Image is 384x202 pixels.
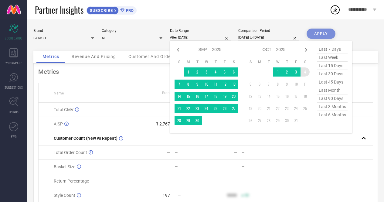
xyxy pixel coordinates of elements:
[238,29,299,33] div: Comparison Period
[234,179,237,183] div: —
[54,91,64,95] span: Name
[242,150,272,155] div: —
[38,68,373,75] div: Metrics
[264,92,273,101] td: Tue Oct 14 2025
[282,80,291,89] td: Thu Oct 09 2025
[170,34,231,41] input: Select date range
[255,92,264,101] td: Mon Oct 13 2025
[163,193,170,198] div: 197
[264,116,273,125] td: Tue Oct 28 2025
[264,104,273,113] td: Tue Oct 21 2025
[282,60,291,64] th: Thursday
[227,193,237,198] div: 9999
[54,136,117,141] span: Customer Count (New vs Repeat)
[273,60,282,64] th: Wednesday
[54,150,87,155] span: Total Order Count
[175,104,184,113] td: Sun Sep 21 2025
[193,104,202,113] td: Tue Sep 23 2025
[229,92,238,101] td: Sat Sep 20 2025
[317,70,348,78] span: last 30 days
[301,92,310,101] td: Sat Oct 18 2025
[273,67,282,77] td: Wed Oct 01 2025
[184,67,193,77] td: Mon Sep 01 2025
[273,116,282,125] td: Wed Oct 29 2025
[42,54,59,59] span: Metrics
[291,60,301,64] th: Friday
[193,80,202,89] td: Tue Sep 09 2025
[193,116,202,125] td: Tue Sep 30 2025
[54,107,73,112] span: Total GMV
[220,92,229,101] td: Fri Sep 19 2025
[317,78,348,86] span: last 45 days
[301,67,310,77] td: Sat Oct 04 2025
[175,60,184,64] th: Sunday
[211,104,220,113] td: Thu Sep 25 2025
[317,62,348,70] span: last 15 days
[291,80,301,89] td: Fri Oct 10 2025
[229,80,238,89] td: Sat Sep 13 2025
[128,54,175,59] span: Customer And Orders
[273,104,282,113] td: Wed Oct 22 2025
[54,122,63,126] span: AISP
[317,94,348,103] span: last 90 days
[167,150,170,155] div: —
[167,107,170,112] div: —
[317,45,348,53] span: last 7 days
[102,29,162,33] div: Category
[291,104,301,113] td: Fri Oct 24 2025
[246,80,255,89] td: Sun Oct 05 2025
[220,60,229,64] th: Friday
[229,67,238,77] td: Sat Sep 06 2025
[175,46,182,53] div: Previous month
[220,67,229,77] td: Fri Sep 05 2025
[220,80,229,89] td: Fri Sep 12 2025
[246,92,255,101] td: Sun Oct 12 2025
[234,164,237,169] div: —
[242,179,272,183] div: —
[317,103,348,111] span: last 3 months
[229,104,238,113] td: Sat Sep 27 2025
[175,92,184,101] td: Sun Sep 14 2025
[162,91,182,95] span: Brand Value
[11,134,17,139] span: FWD
[246,104,255,113] td: Sun Oct 19 2025
[175,80,184,89] td: Sun Sep 07 2025
[184,116,193,125] td: Mon Sep 29 2025
[301,80,310,89] td: Sat Oct 11 2025
[282,116,291,125] td: Thu Oct 30 2025
[170,29,231,33] div: Date Range
[87,5,137,15] a: SUBSCRIBEPRO
[317,53,348,62] span: last week
[273,92,282,101] td: Wed Oct 15 2025
[8,110,19,114] span: TRENDS
[54,179,89,183] span: Return Percentage
[282,92,291,101] td: Thu Oct 16 2025
[264,80,273,89] td: Tue Oct 07 2025
[220,104,229,113] td: Fri Sep 26 2025
[302,46,310,53] div: Next month
[317,86,348,94] span: last month
[184,80,193,89] td: Mon Sep 08 2025
[255,80,264,89] td: Mon Oct 06 2025
[246,116,255,125] td: Sun Oct 26 2025
[291,92,301,101] td: Fri Oct 17 2025
[264,60,273,64] th: Tuesday
[184,104,193,113] td: Mon Sep 22 2025
[211,80,220,89] td: Thu Sep 11 2025
[5,85,23,90] span: SUGGESTIONS
[234,150,237,155] div: —
[33,29,94,33] div: Brand
[54,193,75,198] span: Style Count
[178,193,181,197] span: —
[246,60,255,64] th: Sunday
[72,54,116,59] span: Revenue And Pricing
[5,60,22,65] span: WORKSPACE
[238,34,299,41] input: Select comparison period
[202,104,211,113] td: Wed Sep 24 2025
[255,60,264,64] th: Monday
[184,60,193,64] th: Monday
[175,150,206,155] div: —
[202,92,211,101] td: Wed Sep 17 2025
[245,193,249,197] span: 50
[282,67,291,77] td: Thu Oct 02 2025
